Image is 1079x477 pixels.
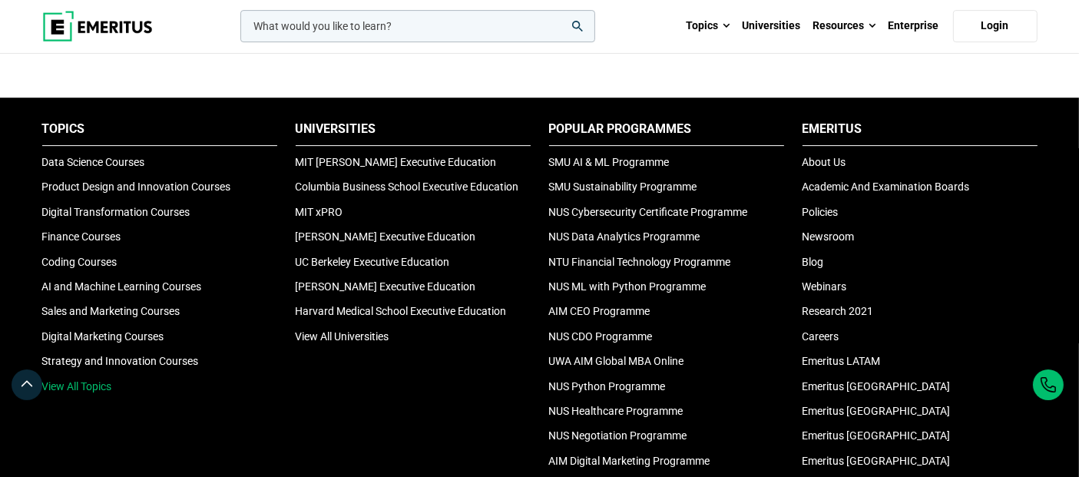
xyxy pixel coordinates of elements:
[549,330,653,343] a: NUS CDO Programme
[296,280,476,293] a: [PERSON_NAME] Executive Education
[42,355,199,367] a: Strategy and Innovation Courses
[240,10,595,42] input: woocommerce-product-search-field-0
[42,256,117,268] a: Coding Courses
[42,380,112,393] a: View All Topics
[42,280,202,293] a: AI and Machine Learning Courses
[549,455,710,467] a: AIM Digital Marketing Programme
[803,230,855,243] a: Newsroom
[296,330,389,343] a: View All Universities
[803,305,874,317] a: Research 2021
[42,181,231,193] a: Product Design and Innovation Courses
[549,156,670,168] a: SMU AI & ML Programme
[549,206,748,218] a: NUS Cybersecurity Certificate Programme
[549,230,700,243] a: NUS Data Analytics Programme
[803,206,839,218] a: Policies
[296,230,476,243] a: [PERSON_NAME] Executive Education
[549,380,666,393] a: NUS Python Programme
[42,156,145,168] a: Data Science Courses
[803,330,839,343] a: Careers
[803,280,847,293] a: Webinars
[803,380,951,393] a: Emeritus [GEOGRAPHIC_DATA]
[803,355,881,367] a: Emeritus LATAM
[296,206,343,218] a: MIT xPRO
[803,429,951,442] a: Emeritus [GEOGRAPHIC_DATA]
[803,181,970,193] a: Academic And Examination Boards
[42,230,121,243] a: Finance Courses
[803,405,951,417] a: Emeritus [GEOGRAPHIC_DATA]
[953,10,1038,42] a: Login
[549,429,687,442] a: NUS Negotiation Programme
[803,156,846,168] a: About Us
[42,305,180,317] a: Sales and Marketing Courses
[42,206,190,218] a: Digital Transformation Courses
[296,181,519,193] a: Columbia Business School Executive Education
[549,305,650,317] a: AIM CEO Programme
[549,181,697,193] a: SMU Sustainability Programme
[549,355,684,367] a: UWA AIM Global MBA Online
[549,280,707,293] a: NUS ML with Python Programme
[296,305,507,317] a: Harvard Medical School Executive Education
[803,455,951,467] a: Emeritus [GEOGRAPHIC_DATA]
[296,256,450,268] a: UC Berkeley Executive Education
[803,256,824,268] a: Blog
[42,330,164,343] a: Digital Marketing Courses
[296,156,497,168] a: MIT [PERSON_NAME] Executive Education
[549,256,731,268] a: NTU Financial Technology Programme
[549,405,683,417] a: NUS Healthcare Programme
